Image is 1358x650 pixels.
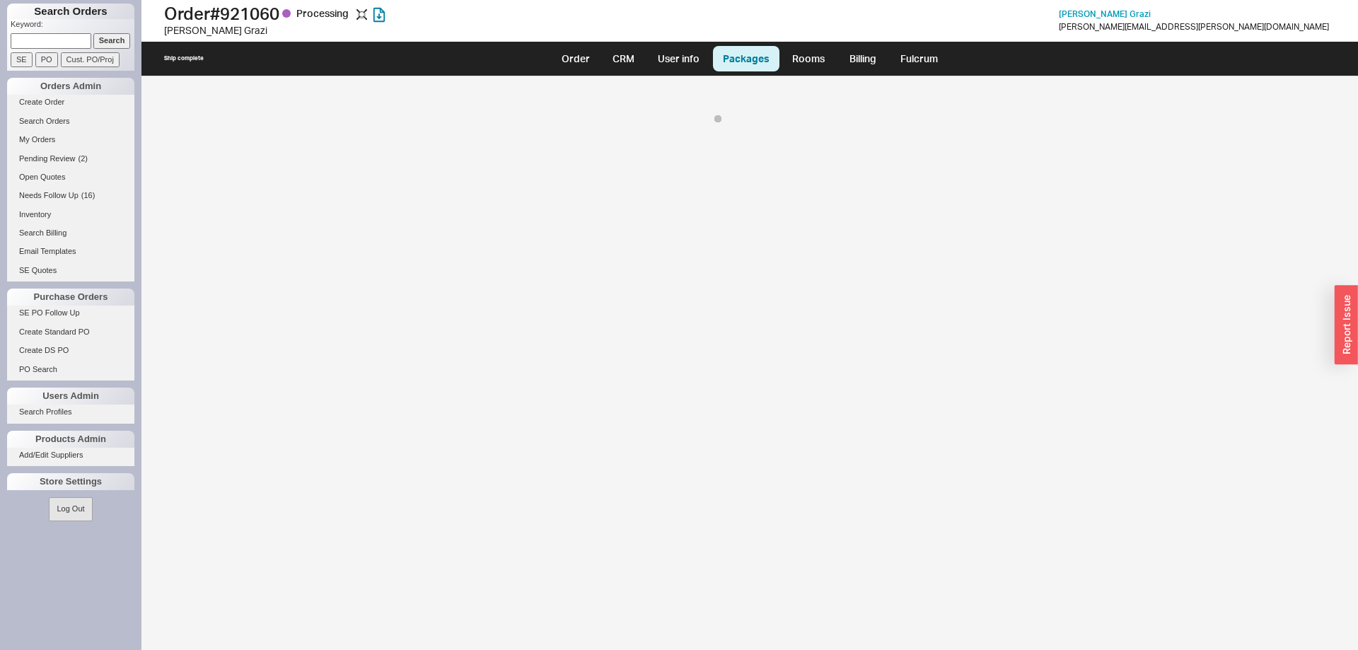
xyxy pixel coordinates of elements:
a: [PERSON_NAME] Grazi [1059,9,1151,19]
div: Users Admin [7,388,134,405]
input: Cust. PO/Proj [61,52,120,67]
a: Search Billing [7,226,134,240]
div: Purchase Orders [7,289,134,306]
a: PO Search [7,362,134,377]
a: CRM [603,46,644,71]
div: [PERSON_NAME][EMAIL_ADDRESS][PERSON_NAME][DOMAIN_NAME] [1059,22,1329,32]
a: Rooms [782,46,835,71]
button: Log Out [49,497,92,521]
h1: Search Orders [7,4,134,19]
span: Pending Review [19,154,76,163]
a: Add/Edit Suppliers [7,448,134,463]
div: [PERSON_NAME] Grazi [164,23,683,37]
a: Search Orders [7,114,134,129]
div: Orders Admin [7,78,134,95]
h1: Order # 921060 [164,4,683,23]
span: Needs Follow Up [19,191,79,199]
p: Keyword: [11,19,134,33]
a: Fulcrum [890,46,948,71]
a: Search Profiles [7,405,134,419]
input: Search [93,33,131,48]
a: Packages [713,46,779,71]
a: Inventory [7,207,134,222]
a: Create DS PO [7,343,134,358]
a: Order [552,46,600,71]
div: Ship complete [164,54,204,62]
a: SE Quotes [7,263,134,278]
a: Email Templates [7,244,134,259]
a: User info [647,46,710,71]
span: Processing [296,7,351,19]
a: Pending Review(2) [7,151,134,166]
div: Store Settings [7,473,134,490]
div: Products Admin [7,431,134,448]
input: PO [35,52,58,67]
span: [PERSON_NAME] Grazi [1059,8,1151,19]
a: Billing [838,46,888,71]
a: SE PO Follow Up [7,306,134,320]
a: My Orders [7,132,134,147]
a: Create Order [7,95,134,110]
span: ( 16 ) [81,191,95,199]
a: Needs Follow Up(16) [7,188,134,203]
input: SE [11,52,33,67]
a: Open Quotes [7,170,134,185]
a: Create Standard PO [7,325,134,339]
span: ( 2 ) [79,154,88,163]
